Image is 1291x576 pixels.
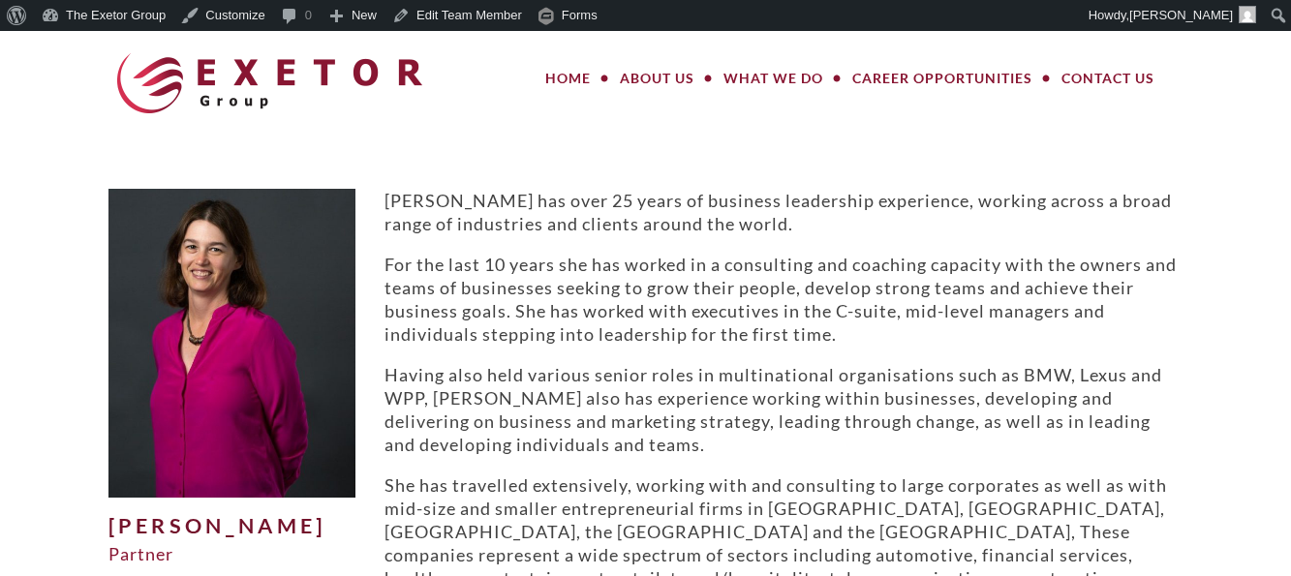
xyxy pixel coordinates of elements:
p: For the last 10 years she has worked in a consulting and coaching capacity with the owners and te... [384,253,1183,346]
a: Career Opportunities [838,59,1047,98]
a: Home [531,59,605,98]
h1: [PERSON_NAME] [108,515,355,538]
span: [PERSON_NAME] [1129,8,1233,22]
a: What We Do [709,59,838,98]
p: [PERSON_NAME] has over 25 years of business leadership experience, working across a broad range o... [384,189,1183,235]
a: Contact Us [1047,59,1169,98]
a: About Us [605,59,709,98]
img: Julie-H-500x625.jpg [108,189,355,498]
div: Partner [108,542,355,565]
img: The Exetor Group [117,53,422,113]
p: Having also held various senior roles in multinational organisations such as BMW, Lexus and WPP, ... [384,363,1183,456]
